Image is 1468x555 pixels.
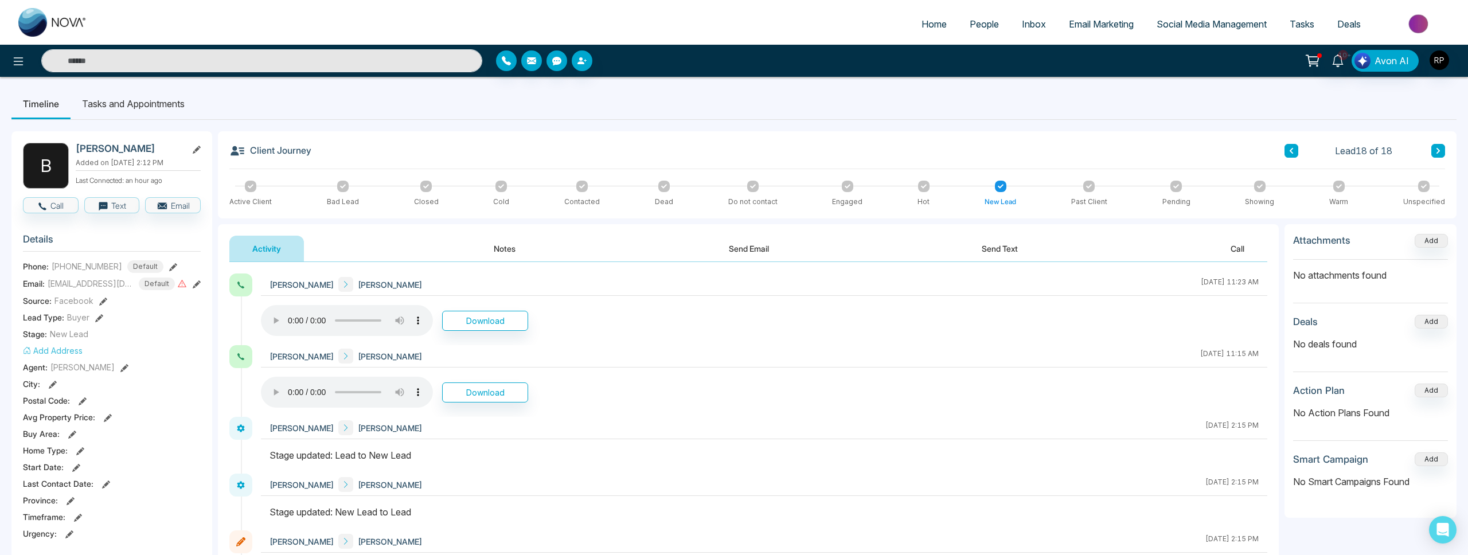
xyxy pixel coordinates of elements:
button: Call [23,197,79,213]
li: Timeline [11,88,71,119]
span: City : [23,378,40,390]
button: Text [84,197,140,213]
span: [PERSON_NAME] [270,479,334,491]
div: Unspecified [1403,197,1445,207]
button: Add [1415,384,1448,397]
img: Nova CRM Logo [18,8,87,37]
div: Active Client [229,197,272,207]
a: 10+ [1324,50,1352,70]
img: Lead Flow [1354,53,1371,69]
button: Download [442,311,528,331]
span: Last Contact Date : [23,478,93,490]
a: Email Marketing [1057,13,1145,35]
span: New Lead [50,328,88,340]
p: No deals found [1293,337,1448,351]
span: Default [139,277,175,290]
a: Inbox [1010,13,1057,35]
div: Bad Lead [327,197,359,207]
p: No Action Plans Found [1293,406,1448,420]
span: Buy Area : [23,428,60,440]
span: Tasks [1290,18,1314,30]
button: Add [1415,452,1448,466]
span: Social Media Management [1157,18,1267,30]
span: Start Date : [23,461,64,473]
span: Deals [1337,18,1361,30]
div: Cold [493,197,509,207]
span: [EMAIL_ADDRESS][DOMAIN_NAME] [48,277,134,290]
span: Facebook [54,295,93,307]
span: Urgency : [23,527,57,540]
h3: Details [23,233,201,251]
span: Inbox [1022,18,1046,30]
span: [PERSON_NAME] [358,279,422,291]
span: Stage: [23,328,47,340]
button: Add [1415,315,1448,329]
span: Buyer [67,311,89,323]
div: New Lead [985,197,1016,207]
p: No Smart Campaigns Found [1293,475,1448,488]
span: Email Marketing [1069,18,1134,30]
span: [PERSON_NAME] [270,350,334,362]
h3: Smart Campaign [1293,454,1368,465]
span: Postal Code : [23,394,70,407]
a: Deals [1326,13,1372,35]
span: Timeframe : [23,511,65,523]
button: Add [1415,234,1448,248]
span: [PERSON_NAME] [358,350,422,362]
span: Lead 18 of 18 [1335,144,1392,158]
span: [PERSON_NAME] [270,279,334,291]
span: 10+ [1338,50,1348,60]
button: Send Text [959,236,1041,261]
div: Engaged [832,197,862,207]
div: [DATE] 2:15 PM [1205,477,1259,492]
span: Add [1415,235,1448,245]
div: Dead [655,197,673,207]
a: People [958,13,1010,35]
div: Pending [1162,197,1190,207]
span: Phone: [23,260,49,272]
span: Home [922,18,947,30]
button: Call [1208,236,1267,261]
div: B [23,143,69,189]
span: Lead Type: [23,311,64,323]
span: Avg Property Price : [23,411,95,423]
span: Home Type : [23,444,68,456]
li: Tasks and Appointments [71,88,196,119]
div: Past Client [1071,197,1107,207]
a: Home [910,13,958,35]
a: Tasks [1278,13,1326,35]
button: Notes [471,236,538,261]
p: Last Connected: an hour ago [76,173,201,186]
span: [PHONE_NUMBER] [52,260,122,272]
span: [PERSON_NAME] [358,536,422,548]
span: [PERSON_NAME] [358,479,422,491]
span: Province : [23,494,58,506]
button: Add Address [23,345,83,357]
button: Activity [229,236,304,261]
span: [PERSON_NAME] [270,536,334,548]
p: No attachments found [1293,260,1448,282]
div: Hot [918,197,930,207]
h3: Deals [1293,316,1318,327]
img: Market-place.gif [1378,11,1461,37]
div: [DATE] 2:15 PM [1205,420,1259,435]
div: Showing [1245,197,1274,207]
span: [PERSON_NAME] [270,422,334,434]
span: Agent: [23,361,48,373]
div: Open Intercom Messenger [1429,516,1457,544]
a: Social Media Management [1145,13,1278,35]
span: Default [127,260,163,273]
div: Do not contact [728,197,778,207]
button: Avon AI [1352,50,1419,72]
div: [DATE] 11:23 AM [1201,277,1259,292]
div: Warm [1329,197,1348,207]
div: Contacted [564,197,600,207]
button: Send Email [706,236,792,261]
button: Download [442,382,528,402]
span: Email: [23,277,45,290]
span: [PERSON_NAME] [50,361,115,373]
img: User Avatar [1430,50,1449,70]
span: [PERSON_NAME] [358,422,422,434]
span: Avon AI [1375,54,1409,68]
h2: [PERSON_NAME] [76,143,182,154]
